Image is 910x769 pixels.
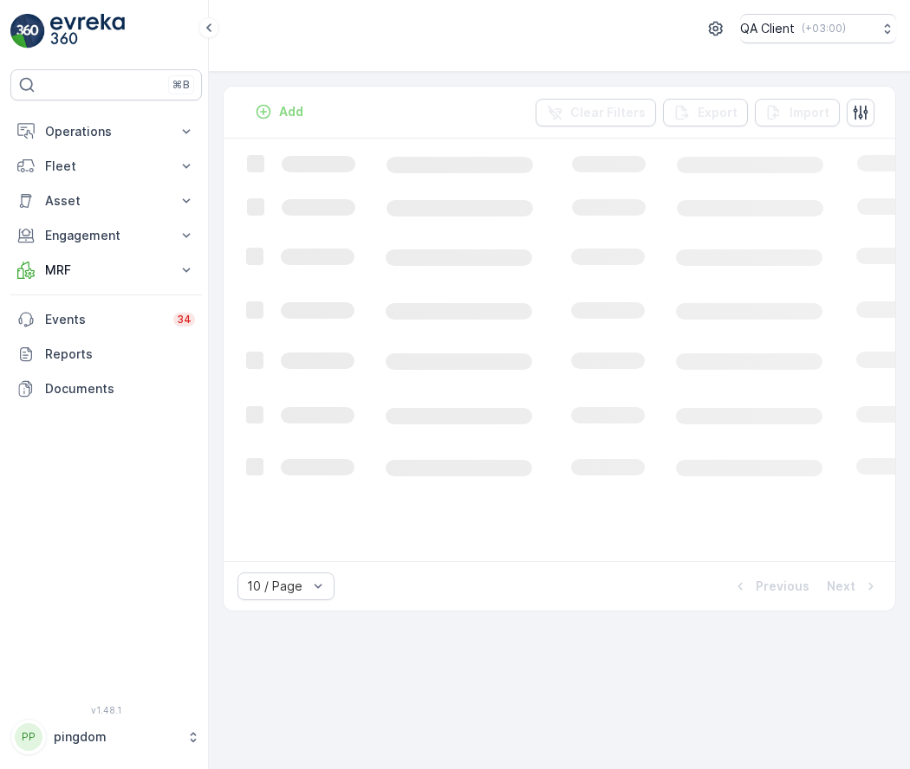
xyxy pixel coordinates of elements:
[248,101,310,122] button: Add
[570,104,646,121] p: Clear Filters
[15,723,42,751] div: PP
[45,123,167,140] p: Operations
[10,337,202,372] a: Reports
[10,218,202,253] button: Engagement
[10,184,202,218] button: Asset
[45,262,167,279] p: MRF
[54,728,178,746] p: pingdom
[10,705,202,715] span: v 1.48.1
[10,372,202,406] a: Documents
[45,158,167,175] p: Fleet
[10,302,202,337] a: Events34
[698,104,738,121] p: Export
[172,78,190,92] p: ⌘B
[10,14,45,48] img: logo
[10,114,202,149] button: Operations
[790,104,829,121] p: Import
[45,380,195,397] p: Documents
[10,719,202,755] button: PPpingdom
[740,14,896,43] button: QA Client(+03:00)
[663,99,748,126] button: Export
[50,14,125,48] img: logo_light-DOdMpM7g.png
[802,22,846,36] p: ( +03:00 )
[10,253,202,288] button: MRF
[10,149,202,184] button: Fleet
[45,227,167,244] p: Engagement
[755,99,840,126] button: Import
[825,576,881,597] button: Next
[45,311,163,328] p: Events
[740,20,795,37] p: QA Client
[756,578,809,595] p: Previous
[177,313,192,326] p: 34
[827,578,855,595] p: Next
[45,192,167,210] p: Asset
[536,99,656,126] button: Clear Filters
[279,103,303,120] p: Add
[730,576,811,597] button: Previous
[45,346,195,363] p: Reports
